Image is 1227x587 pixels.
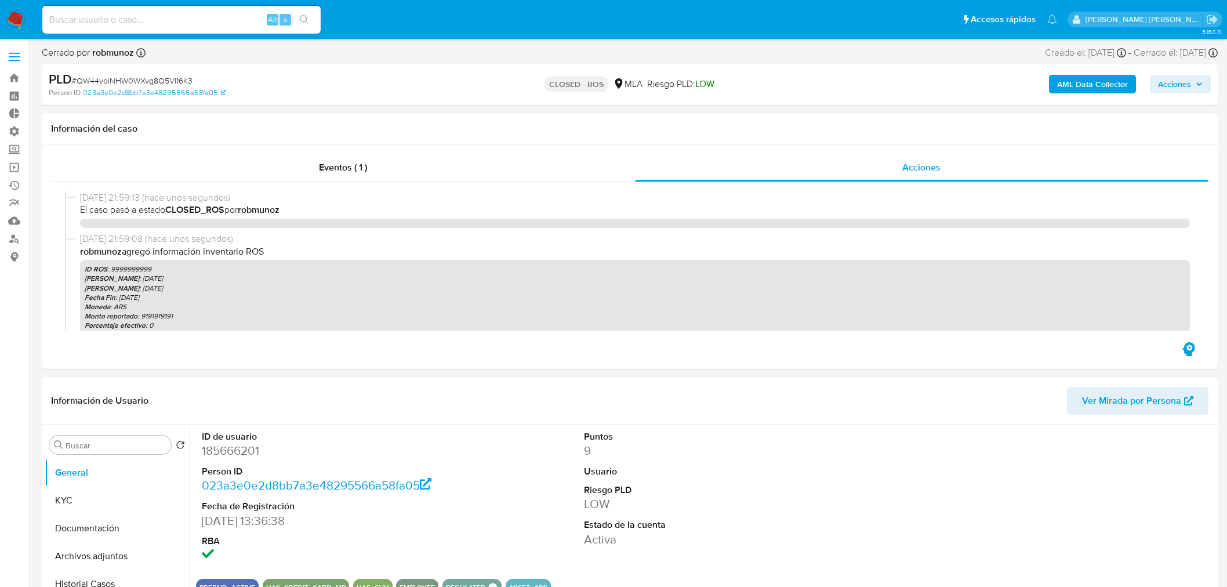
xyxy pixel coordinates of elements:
button: Acciones [1150,75,1211,93]
b: AML Data Collector [1057,75,1128,93]
a: Salir [1206,13,1218,26]
b: Person ID [49,88,81,98]
dt: Fecha de Registración [202,500,445,513]
dt: Usuario [584,465,827,478]
span: LOW [695,77,714,90]
span: Alt [268,14,277,25]
dt: Person ID [202,465,445,478]
span: - [1128,46,1131,59]
dd: 9 [584,443,827,459]
h1: Información del caso [51,123,1208,135]
input: Buscar usuario o caso... [42,12,321,27]
p: roberto.munoz@mercadolibre.com [1086,14,1203,25]
span: Acciones [1158,75,1191,93]
dt: ID de usuario [202,430,445,443]
a: 023a3e0e2d8bb7a3e48295566a58fa05 [83,88,226,98]
input: Buscar [66,440,166,451]
button: Archivos adjuntos [45,542,190,570]
dd: LOW [584,496,827,512]
p: CLOSED - ROS [544,76,608,92]
dt: Riesgo PLD [584,484,827,497]
div: MLA [613,78,642,90]
span: Acciones [902,161,941,174]
a: 023a3e0e2d8bb7a3e48295566a58fa05 [202,477,432,494]
span: Ver Mirada por Persona [1082,387,1181,415]
dd: Activa [584,531,827,548]
span: # QW44voiNHW0WXvg8Q5Vl16K3 [72,75,193,86]
button: search-icon [292,12,316,28]
dd: [DATE] 13:36:38 [202,513,445,529]
dt: RBA [202,535,445,548]
dd: 185666201 [202,443,445,459]
span: Eventos ( 1 ) [319,161,367,174]
b: PLD [49,70,72,88]
button: Buscar [54,440,63,450]
button: Volver al orden por defecto [176,440,185,453]
dt: Puntos [584,430,827,443]
span: Accesos rápidos [971,13,1036,26]
button: General [45,459,190,487]
div: Creado el: [DATE] [1045,46,1126,59]
dt: Estado de la cuenta [584,519,827,531]
span: Riesgo PLD: [647,78,714,90]
button: Documentación [45,514,190,542]
button: Ver Mirada por Persona [1067,387,1208,415]
a: Notificaciones [1047,15,1057,24]
button: KYC [45,487,190,514]
b: robmunoz [90,46,134,59]
button: AML Data Collector [1049,75,1136,93]
span: s [284,14,287,25]
span: Cerrado por [42,46,134,59]
h1: Información de Usuario [51,395,148,407]
div: Cerrado el: [DATE] [1134,46,1218,59]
